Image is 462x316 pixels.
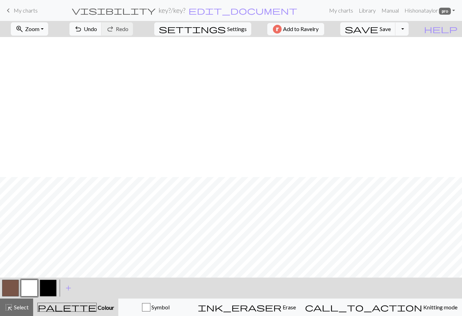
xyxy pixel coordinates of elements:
[380,25,391,32] span: Save
[69,22,102,36] button: Undo
[118,299,193,316] button: Symbol
[154,22,251,36] button: SettingsSettings
[356,3,379,17] a: Library
[198,302,282,312] span: ink_eraser
[439,8,451,15] span: pro
[25,25,39,32] span: Zoom
[4,6,13,15] span: keyboard_arrow_left
[273,25,282,34] img: Ravelry
[4,5,38,16] a: My charts
[38,302,96,312] span: palette
[14,7,38,14] span: My charts
[267,23,324,35] button: Add to Ravelry
[15,24,24,34] span: zoom_in
[188,6,297,15] span: edit_document
[64,283,73,293] span: add
[193,299,300,316] button: Erase
[227,25,247,33] span: Settings
[340,22,396,36] button: Save
[74,24,82,34] span: undo
[158,6,185,14] h2: key? / key?
[159,24,226,34] span: settings
[424,24,457,34] span: help
[282,304,296,310] span: Erase
[150,304,170,310] span: Symbol
[326,3,356,17] a: My charts
[97,304,114,311] span: Colour
[422,304,457,310] span: Knitting mode
[402,3,458,17] a: Hishonataylor pro
[159,25,226,33] i: Settings
[379,3,402,17] a: Manual
[33,299,118,316] button: Colour
[300,299,462,316] button: Knitting mode
[283,25,319,34] span: Add to Ravelry
[305,302,422,312] span: call_to_action
[72,6,156,15] span: visibility
[11,22,48,36] button: Zoom
[84,25,97,32] span: Undo
[5,302,13,312] span: highlight_alt
[345,24,378,34] span: save
[13,304,29,310] span: Select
